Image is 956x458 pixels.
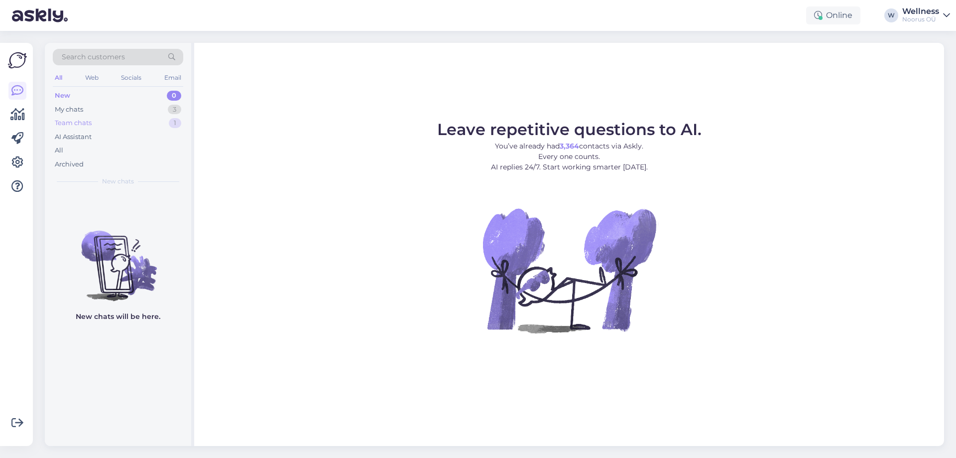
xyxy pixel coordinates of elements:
img: Askly Logo [8,51,27,70]
div: Noorus OÜ [902,15,939,23]
div: Team chats [55,118,92,128]
div: Online [806,6,860,24]
span: New chats [102,177,134,186]
div: Web [83,71,101,84]
p: You’ve already had contacts via Askly. Every one counts. AI replies 24/7. Start working smarter [... [437,141,702,172]
div: 0 [167,91,181,101]
a: WellnessNoorus OÜ [902,7,950,23]
div: 1 [169,118,181,128]
img: No Chat active [479,180,659,360]
div: W [884,8,898,22]
div: AI Assistant [55,132,92,142]
span: Search customers [62,52,125,62]
span: Leave repetitive questions to AI. [437,120,702,139]
p: New chats will be here. [76,311,160,322]
div: Socials [119,71,143,84]
img: No chats [45,213,191,303]
div: All [55,146,63,155]
div: 3 [168,105,181,115]
div: Wellness [902,7,939,15]
div: New [55,91,70,101]
div: Email [162,71,183,84]
div: All [53,71,64,84]
b: 3,364 [560,142,579,151]
div: My chats [55,105,83,115]
div: Archived [55,159,84,169]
